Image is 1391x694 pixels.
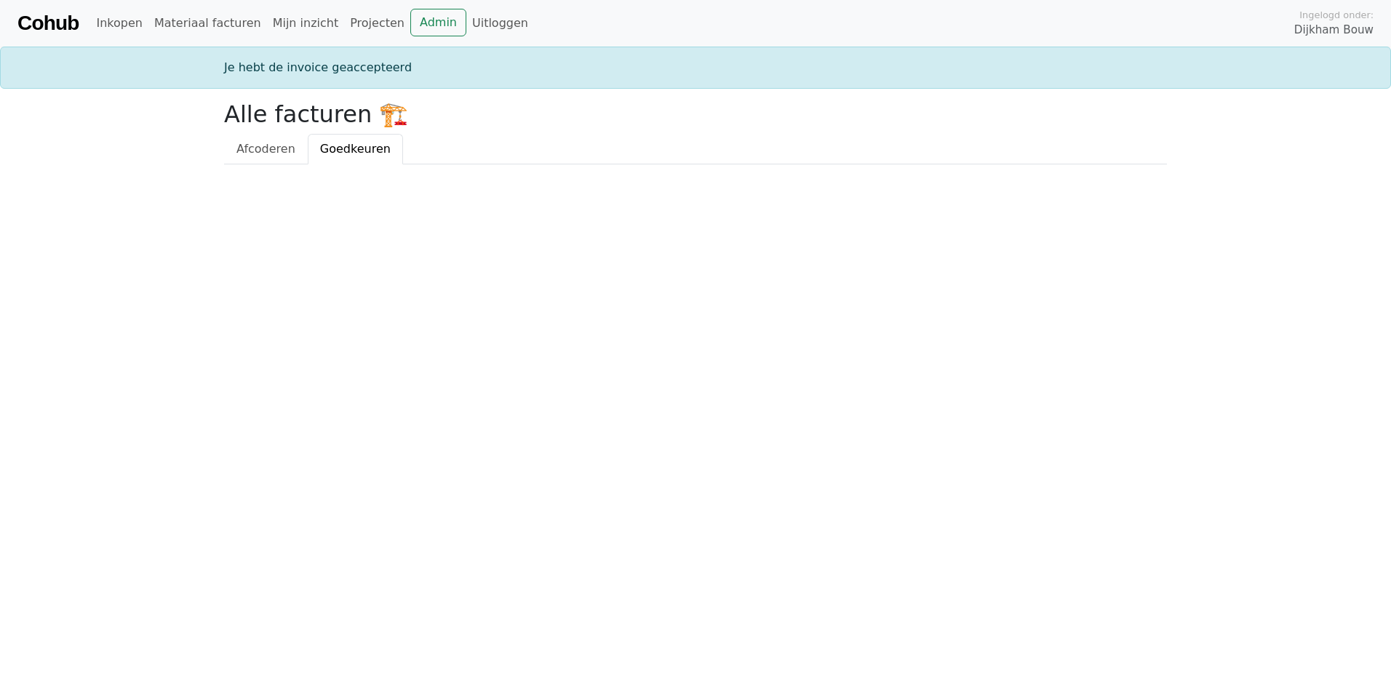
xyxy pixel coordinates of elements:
[410,9,466,36] a: Admin
[215,59,1176,76] div: Je hebt de invoice geaccepteerd
[267,9,345,38] a: Mijn inzicht
[308,134,403,164] a: Goedkeuren
[224,100,1167,128] h2: Alle facturen 🏗️
[224,134,308,164] a: Afcoderen
[320,142,391,156] span: Goedkeuren
[466,9,534,38] a: Uitloggen
[148,9,267,38] a: Materiaal facturen
[1299,8,1374,22] span: Ingelogd onder:
[17,6,79,41] a: Cohub
[236,142,295,156] span: Afcoderen
[90,9,148,38] a: Inkopen
[344,9,410,38] a: Projecten
[1294,22,1374,39] span: Dijkham Bouw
